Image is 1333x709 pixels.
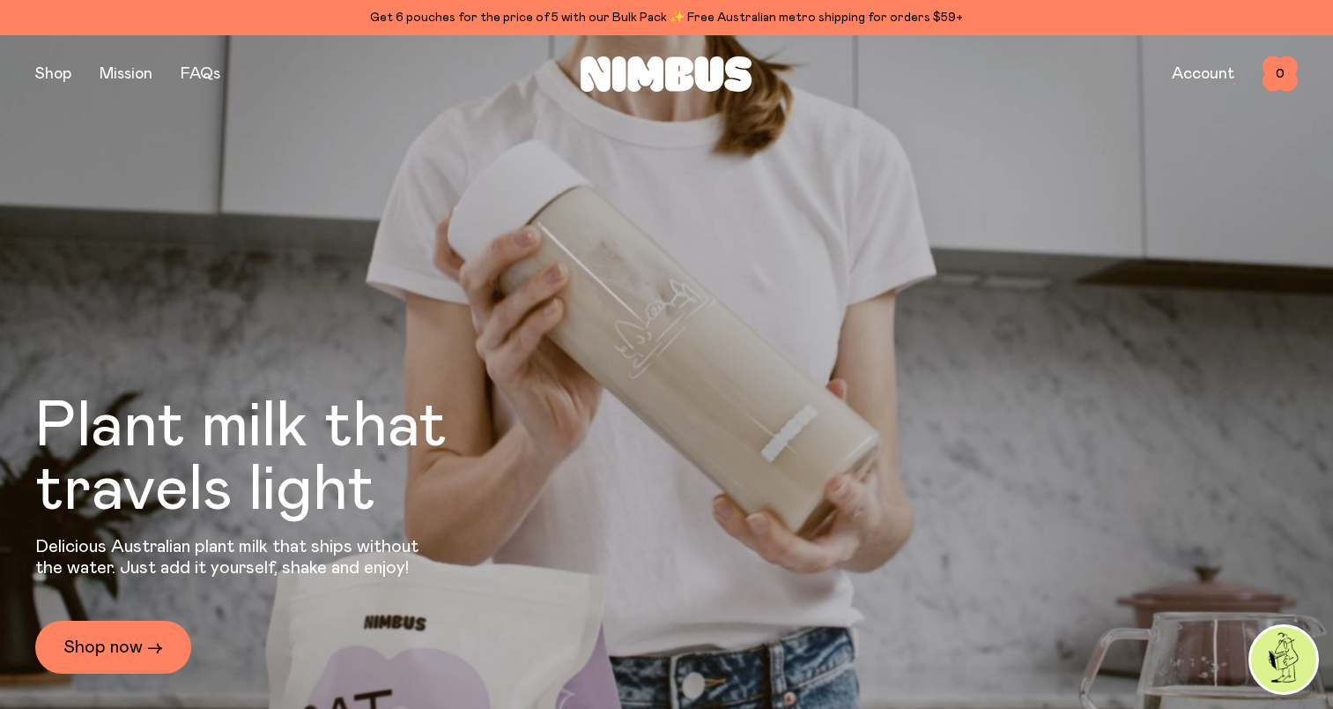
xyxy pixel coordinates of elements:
[35,395,543,522] h1: Plant milk that travels light
[181,66,220,82] a: FAQs
[1263,56,1298,92] button: 0
[35,7,1298,28] div: Get 6 pouches for the price of 5 with our Bulk Pack ✨ Free Australian metro shipping for orders $59+
[1251,627,1316,692] img: agent
[35,621,191,674] a: Shop now →
[1172,66,1234,82] a: Account
[35,536,430,578] p: Delicious Australian plant milk that ships without the water. Just add it yourself, shake and enjoy!
[100,66,152,82] a: Mission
